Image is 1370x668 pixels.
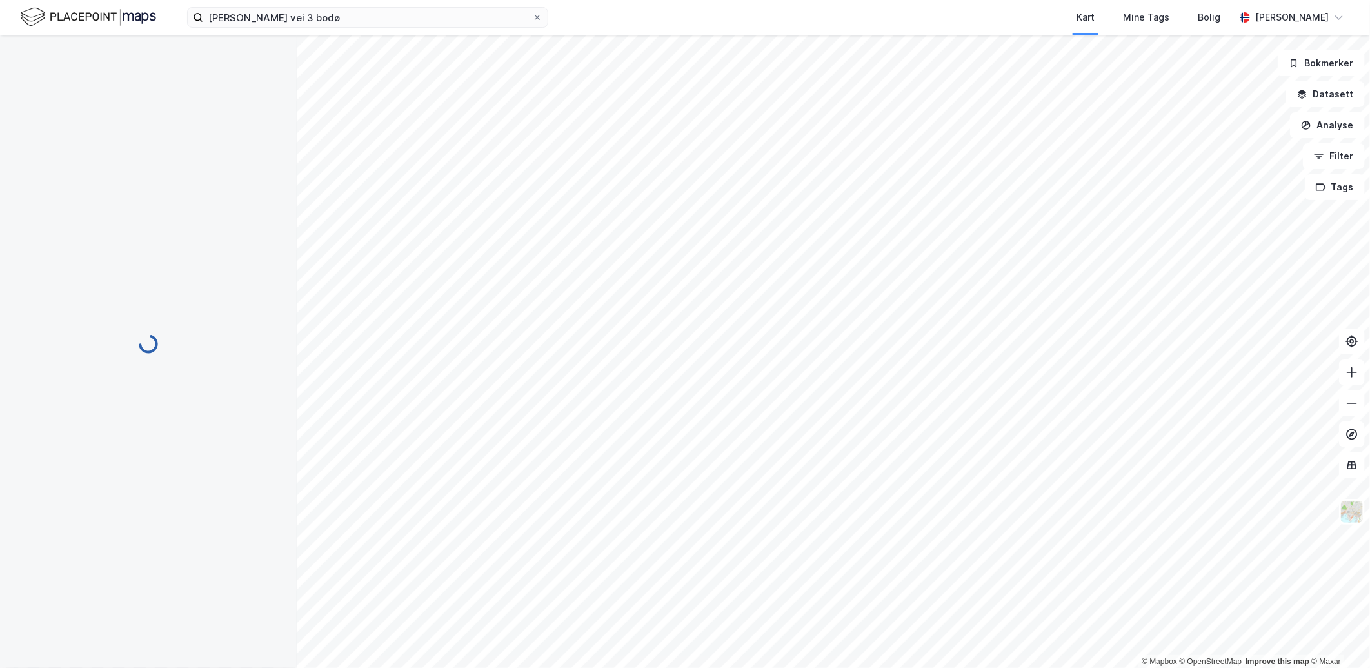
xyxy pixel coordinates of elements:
[1198,10,1220,25] div: Bolig
[1290,112,1365,138] button: Analyse
[1246,657,1309,666] a: Improve this map
[1077,10,1095,25] div: Kart
[1123,10,1169,25] div: Mine Tags
[1142,657,1177,666] a: Mapbox
[1305,606,1370,668] div: Kontrollprogram for chat
[1286,81,1365,107] button: Datasett
[203,8,532,27] input: Søk på adresse, matrikkel, gårdeiere, leietakere eller personer
[138,334,159,354] img: spinner.a6d8c91a73a9ac5275cf975e30b51cfb.svg
[1303,143,1365,169] button: Filter
[21,6,156,28] img: logo.f888ab2527a4732fd821a326f86c7f29.svg
[1305,174,1365,200] button: Tags
[1180,657,1242,666] a: OpenStreetMap
[1305,606,1370,668] iframe: Chat Widget
[1255,10,1329,25] div: [PERSON_NAME]
[1278,50,1365,76] button: Bokmerker
[1340,500,1364,524] img: Z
